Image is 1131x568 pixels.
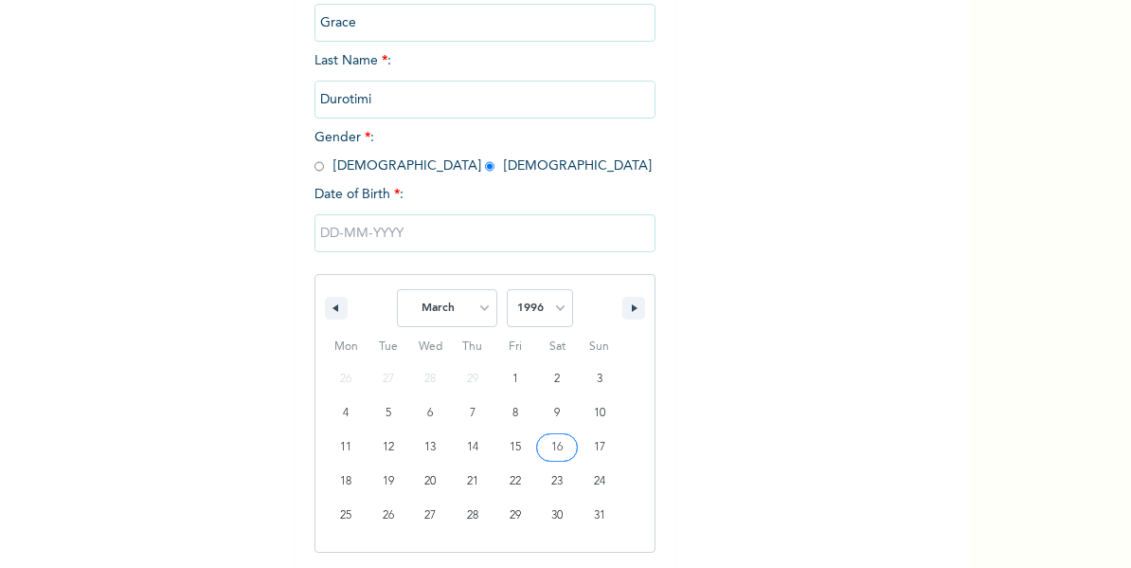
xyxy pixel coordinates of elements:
button: 19 [368,465,410,499]
span: 22 [510,465,521,499]
span: Tue [368,332,410,362]
span: Mon [325,332,368,362]
input: Enter your last name [314,81,655,119]
button: 3 [578,362,620,396]
span: Thu [452,332,494,362]
button: 12 [368,431,410,465]
span: 23 [551,465,563,499]
span: 6 [427,396,433,431]
button: 1 [494,362,536,396]
span: Gender : [DEMOGRAPHIC_DATA] [DEMOGRAPHIC_DATA] [314,131,652,173]
span: 9 [554,396,560,431]
span: 3 [597,362,602,396]
button: 10 [578,396,620,431]
button: 5 [368,396,410,431]
input: DD-MM-YYYY [314,214,655,252]
button: 16 [536,431,579,465]
button: 23 [536,465,579,499]
span: 12 [383,431,394,465]
button: 7 [452,396,494,431]
span: 29 [510,499,521,533]
span: 16 [551,431,563,465]
span: 13 [424,431,436,465]
span: 2 [554,362,560,396]
span: 8 [512,396,518,431]
button: 27 [409,499,452,533]
span: 26 [383,499,394,533]
button: 6 [409,396,452,431]
span: Sun [578,332,620,362]
span: 1 [512,362,518,396]
button: 9 [536,396,579,431]
button: 31 [578,499,620,533]
button: 26 [368,499,410,533]
button: 4 [325,396,368,431]
button: 24 [578,465,620,499]
span: 25 [340,499,351,533]
span: 11 [340,431,351,465]
span: Date of Birth : [314,185,404,205]
button: 11 [325,431,368,465]
button: 17 [578,431,620,465]
button: 21 [452,465,494,499]
span: 31 [594,499,605,533]
span: 14 [467,431,478,465]
button: 25 [325,499,368,533]
span: 4 [343,396,349,431]
button: 18 [325,465,368,499]
span: 15 [510,431,521,465]
button: 29 [494,499,536,533]
span: 20 [424,465,436,499]
span: 10 [594,396,605,431]
button: 13 [409,431,452,465]
button: 15 [494,431,536,465]
button: 8 [494,396,536,431]
input: Enter your first name [314,4,655,42]
span: 24 [594,465,605,499]
button: 14 [452,431,494,465]
button: 28 [452,499,494,533]
button: 30 [536,499,579,533]
button: 2 [536,362,579,396]
span: Fri [494,332,536,362]
button: 22 [494,465,536,499]
span: Sat [536,332,579,362]
span: 27 [424,499,436,533]
span: 21 [467,465,478,499]
span: 5 [386,396,391,431]
span: Last Name : [314,54,655,106]
span: Wed [409,332,452,362]
button: 20 [409,465,452,499]
span: 18 [340,465,351,499]
span: 17 [594,431,605,465]
span: 28 [467,499,478,533]
span: 7 [470,396,476,431]
span: 19 [383,465,394,499]
span: 30 [551,499,563,533]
